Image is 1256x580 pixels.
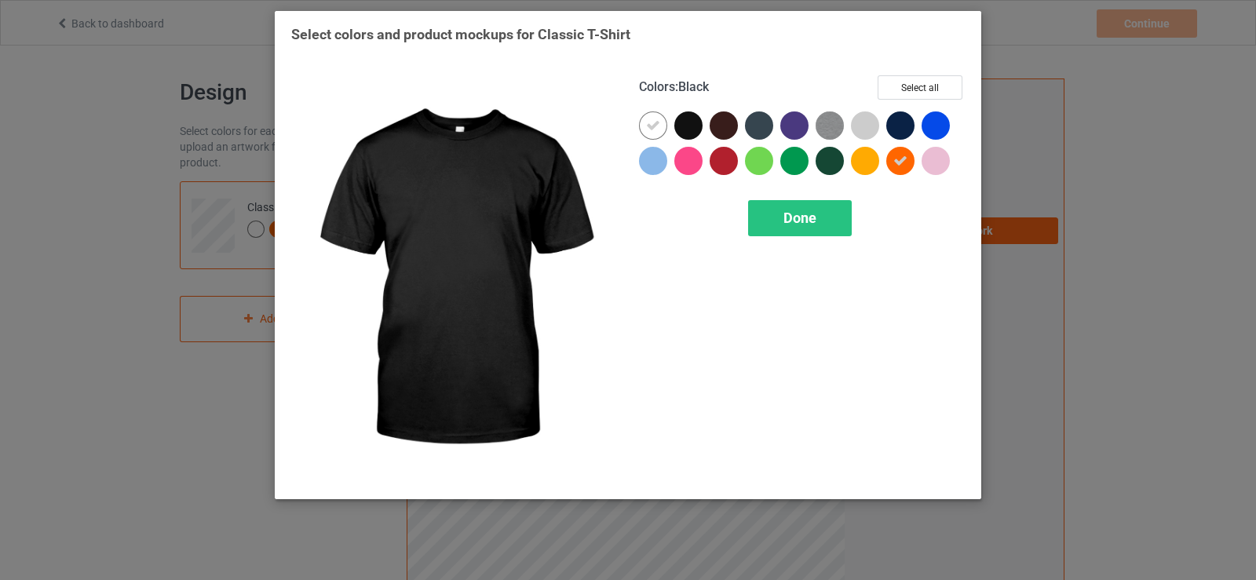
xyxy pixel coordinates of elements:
span: Black [678,79,709,94]
h4: : [639,79,709,96]
span: Done [783,210,816,226]
img: heather_texture.png [816,111,844,140]
button: Select all [878,75,962,100]
img: regular.jpg [291,75,617,483]
span: Colors [639,79,675,94]
span: Select colors and product mockups for Classic T-Shirt [291,26,630,42]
